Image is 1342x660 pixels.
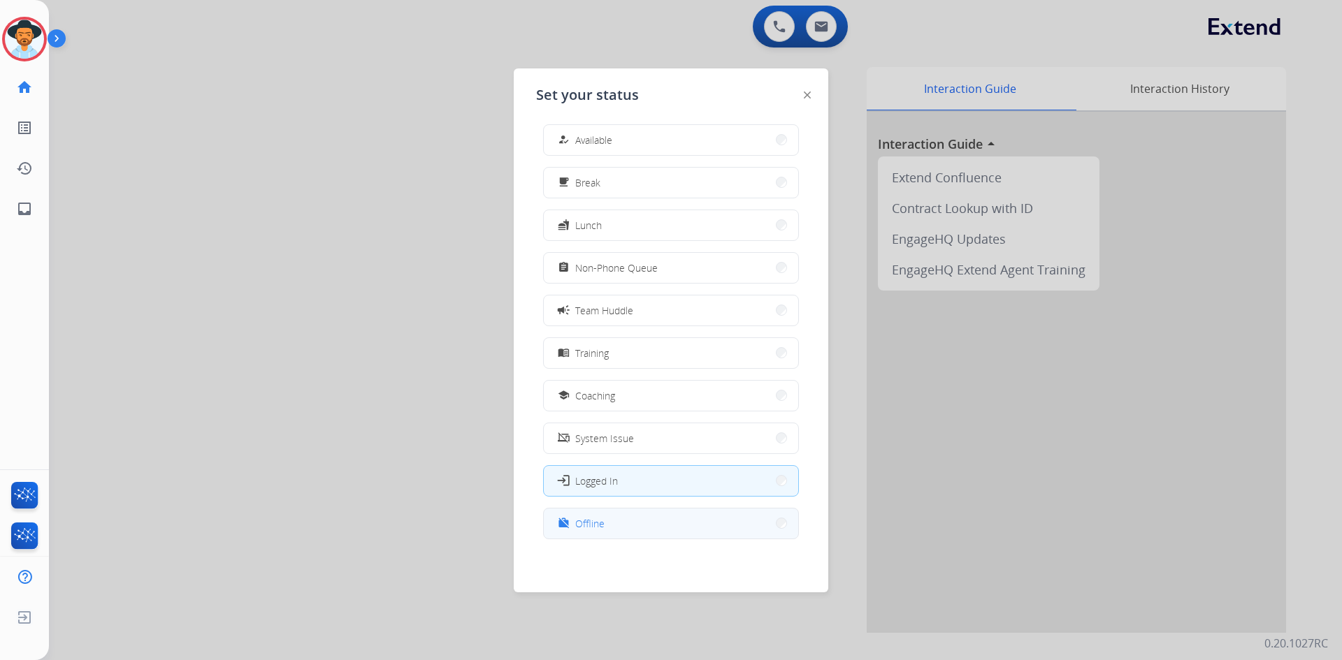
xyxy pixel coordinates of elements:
[544,125,798,155] button: Available
[544,508,798,538] button: Offline
[558,219,570,231] mat-icon: fastfood
[544,253,798,283] button: Non-Phone Queue
[558,177,570,189] mat-icon: free_breakfast
[16,79,33,96] mat-icon: home
[558,134,570,146] mat-icon: how_to_reg
[558,262,570,274] mat-icon: assignment
[544,295,798,325] button: Team Huddle
[544,381,798,411] button: Coaching
[16,200,33,217] mat-icon: inbox
[16,119,33,136] mat-icon: list_alt
[575,261,658,275] span: Non-Phone Queue
[544,210,798,240] button: Lunch
[558,390,570,402] mat-icon: school
[575,346,609,360] span: Training
[1264,635,1328,652] p: 0.20.1027RC
[575,218,602,233] span: Lunch
[575,175,600,190] span: Break
[544,423,798,453] button: System Issue
[544,338,798,368] button: Training
[575,303,633,318] span: Team Huddle
[575,474,618,488] span: Logged In
[544,466,798,496] button: Logged In
[575,388,615,403] span: Coaching
[556,303,570,317] mat-icon: campaign
[575,133,612,147] span: Available
[558,518,570,529] mat-icon: work_off
[544,168,798,198] button: Break
[575,516,605,531] span: Offline
[804,91,811,98] img: close-button
[5,20,44,59] img: avatar
[16,160,33,177] mat-icon: history
[556,474,570,487] mat-icon: login
[558,347,570,359] mat-icon: menu_book
[536,85,639,105] span: Set your status
[575,431,634,446] span: System Issue
[558,432,570,444] mat-icon: phonelink_off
